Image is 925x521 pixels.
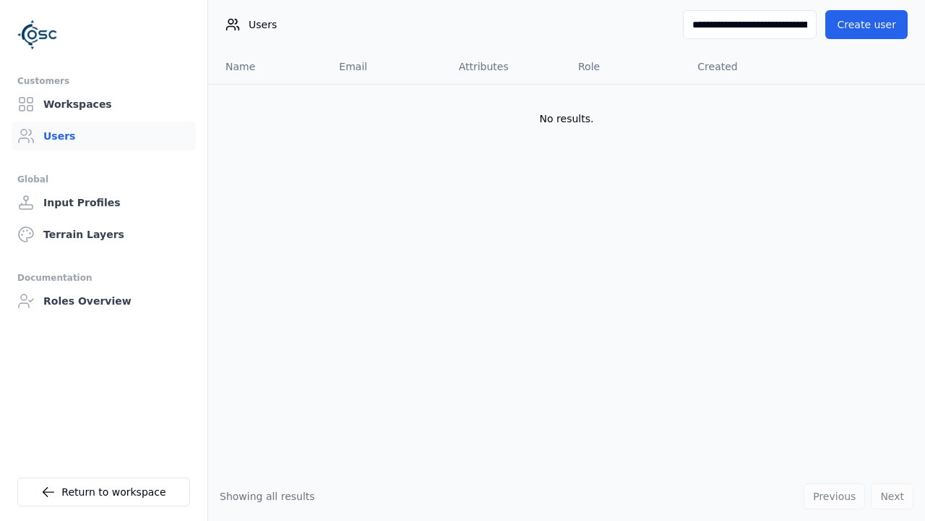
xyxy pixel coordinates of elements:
th: Created [686,49,805,84]
span: Users [249,17,277,32]
a: Roles Overview [12,287,196,315]
a: Return to workspace [17,478,190,507]
a: Input Profiles [12,188,196,217]
span: Showing all results [220,491,315,502]
a: Workspaces [12,90,196,119]
a: Terrain Layers [12,220,196,249]
th: Name [208,49,327,84]
th: Email [327,49,447,84]
button: Create user [825,10,908,39]
div: Documentation [17,269,190,287]
div: Global [17,171,190,188]
div: Customers [17,72,190,90]
th: Role [567,49,686,84]
a: Users [12,122,196,151]
th: Attributes [447,49,567,84]
img: Logo [17,14,58,55]
td: No results. [208,84,925,153]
